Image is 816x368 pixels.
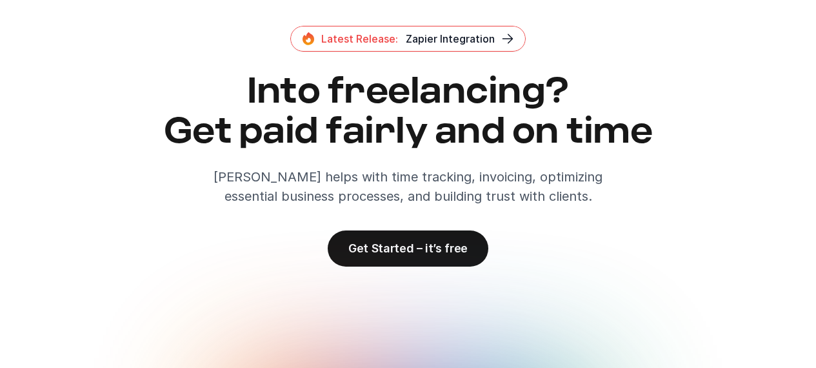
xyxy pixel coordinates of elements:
p: Get Started – it’s free [348,241,468,255]
h2: Into freelancing? Get paid fairly and on time [88,72,728,152]
p: [PERSON_NAME] helps with time tracking, invoicing, optimizing essential business processes, and b... [189,167,627,206]
a: Get Started – it’s free [328,230,488,267]
span: Latest Release: [321,32,398,45]
a: Latest Release:Zapier Integration [290,26,526,52]
span: Zapier Integration [406,32,495,45]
